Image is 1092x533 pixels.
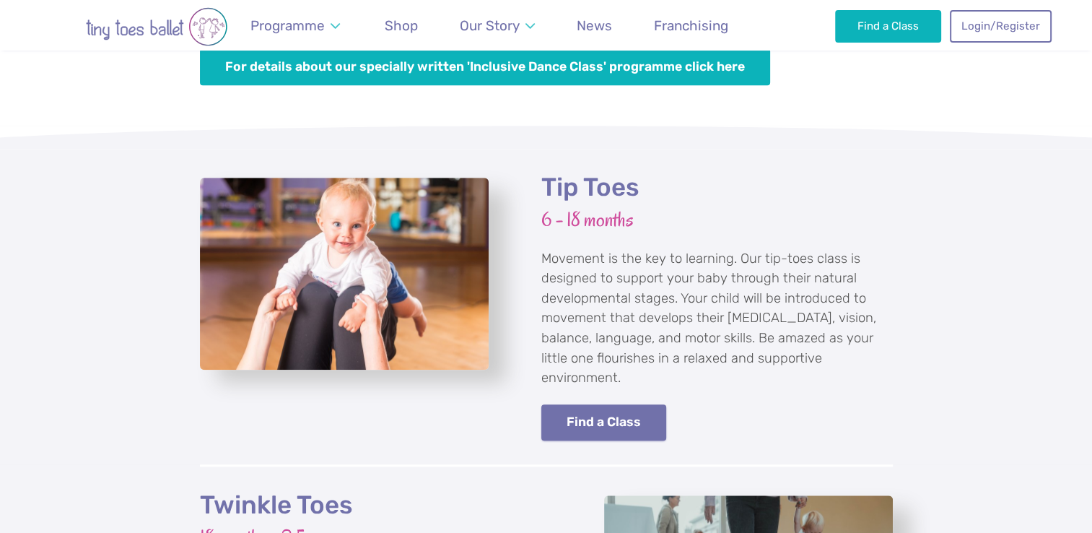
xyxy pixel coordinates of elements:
h2: Twinkle Toes [200,490,568,521]
a: Programme [244,9,347,43]
span: Shop [385,17,418,34]
a: Find a Class [835,10,941,42]
a: Find a Class [541,404,667,441]
a: Franchising [647,9,735,43]
a: Shop [378,9,425,43]
a: View full-size image [200,178,489,370]
img: tiny toes ballet [41,7,272,46]
a: For details about our specially written 'Inclusive Dance Class' programme click here [200,48,771,85]
a: Login/Register [950,10,1051,42]
h3: 6 - 18 months [541,207,893,233]
p: Movement is the key to learning. Our tip-toes class is designed to support your baby through thei... [541,249,893,389]
h2: Tip Toes [541,172,893,204]
span: Our Story [460,17,520,34]
span: Franchising [654,17,728,34]
a: Our Story [453,9,541,43]
a: News [570,9,619,43]
span: Programme [250,17,325,34]
span: News [577,17,612,34]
